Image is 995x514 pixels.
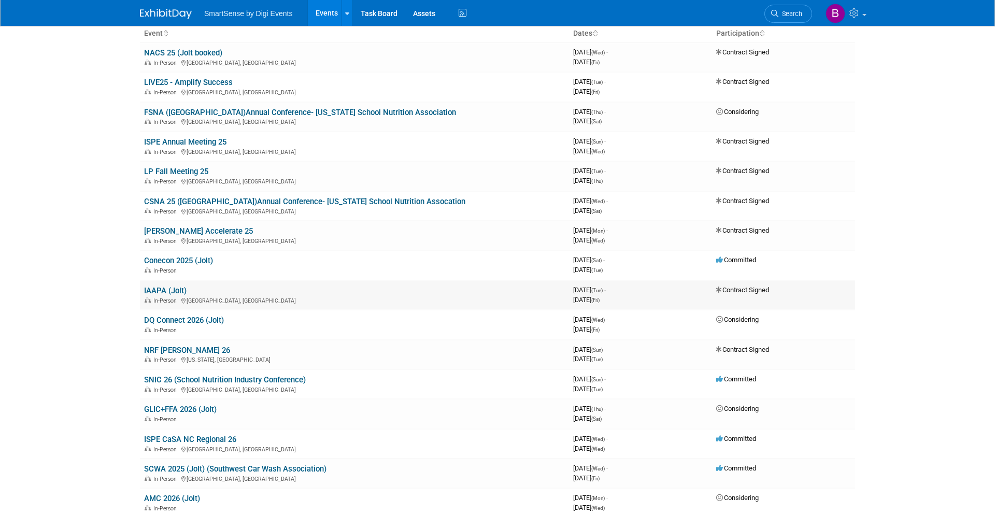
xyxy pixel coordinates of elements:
span: In-Person [153,178,180,185]
img: In-Person Event [145,89,151,94]
img: Brooke Howes [826,4,845,23]
span: (Sun) [591,347,603,353]
a: SNIC 26 (School Nutrition Industry Conference) [144,375,306,384]
img: In-Person Event [145,238,151,243]
img: In-Person Event [145,416,151,421]
span: [DATE] [573,494,608,502]
span: Committed [716,256,756,264]
span: (Thu) [591,406,603,412]
div: [GEOGRAPHIC_DATA], [GEOGRAPHIC_DATA] [144,58,565,66]
span: (Wed) [591,317,605,323]
div: [GEOGRAPHIC_DATA], [GEOGRAPHIC_DATA] [144,177,565,185]
span: [DATE] [573,137,606,145]
span: In-Person [153,208,180,215]
span: Considering [716,316,759,323]
span: In-Person [153,476,180,482]
span: (Wed) [591,446,605,452]
a: FSNA ([GEOGRAPHIC_DATA])Annual Conference- [US_STATE] School Nutrition Association [144,108,456,117]
span: [DATE] [573,385,603,393]
span: [DATE] [573,325,600,333]
span: In-Person [153,446,180,453]
span: [DATE] [573,58,600,66]
span: Contract Signed [716,78,769,85]
div: [GEOGRAPHIC_DATA], [GEOGRAPHIC_DATA] [144,445,565,453]
a: ISPE Annual Meeting 25 [144,137,226,147]
span: (Thu) [591,178,603,184]
span: (Sat) [591,416,602,422]
span: [DATE] [573,177,603,184]
span: [DATE] [573,286,606,294]
span: (Fri) [591,60,600,65]
span: (Wed) [591,436,605,442]
span: (Wed) [591,466,605,472]
span: [DATE] [573,504,605,511]
img: In-Person Event [145,327,151,332]
div: [GEOGRAPHIC_DATA], [GEOGRAPHIC_DATA] [144,147,565,155]
th: Participation [712,25,855,42]
span: (Fri) [591,89,600,95]
span: (Thu) [591,109,603,115]
span: In-Person [153,505,180,512]
span: - [604,78,606,85]
span: - [606,435,608,442]
span: Considering [716,108,759,116]
div: [GEOGRAPHIC_DATA], [GEOGRAPHIC_DATA] [144,236,565,245]
span: - [603,256,605,264]
span: (Sun) [591,139,603,145]
span: [DATE] [573,117,602,125]
span: In-Person [153,297,180,304]
span: - [606,226,608,234]
span: - [606,316,608,323]
span: (Fri) [591,476,600,481]
img: In-Person Event [145,208,151,213]
span: (Tue) [591,356,603,362]
span: Committed [716,435,756,442]
span: In-Person [153,267,180,274]
span: [DATE] [573,48,608,56]
span: (Fri) [591,297,600,303]
a: Sort by Event Name [163,29,168,37]
span: (Sat) [591,258,602,263]
span: [DATE] [573,474,600,482]
img: In-Person Event [145,178,151,183]
span: Contract Signed [716,137,769,145]
span: (Tue) [591,168,603,174]
img: In-Person Event [145,149,151,154]
img: In-Person Event [145,476,151,481]
span: Contract Signed [716,48,769,56]
span: (Wed) [591,238,605,244]
span: In-Person [153,149,180,155]
span: [DATE] [573,147,605,155]
img: In-Person Event [145,505,151,510]
span: [DATE] [573,226,608,234]
span: Contract Signed [716,197,769,205]
span: Search [778,10,802,18]
span: [DATE] [573,445,605,452]
span: (Tue) [591,387,603,392]
span: Considering [716,494,759,502]
span: (Tue) [591,267,603,273]
span: In-Person [153,416,180,423]
a: NACS 25 (Jolt booked) [144,48,222,58]
span: Considering [716,405,759,412]
span: In-Person [153,89,180,96]
span: - [606,48,608,56]
a: GLIC+FFA 2026 (Jolt) [144,405,217,414]
span: - [604,346,606,353]
span: (Mon) [591,495,605,501]
div: [GEOGRAPHIC_DATA], [GEOGRAPHIC_DATA] [144,474,565,482]
span: [DATE] [573,375,606,383]
a: NRF [PERSON_NAME] 26 [144,346,230,355]
span: Contract Signed [716,226,769,234]
div: [GEOGRAPHIC_DATA], [GEOGRAPHIC_DATA] [144,117,565,125]
div: [GEOGRAPHIC_DATA], [GEOGRAPHIC_DATA] [144,385,565,393]
span: - [604,286,606,294]
span: - [604,167,606,175]
a: DQ Connect 2026 (Jolt) [144,316,224,325]
img: In-Person Event [145,356,151,362]
span: [DATE] [573,207,602,215]
div: [GEOGRAPHIC_DATA], [GEOGRAPHIC_DATA] [144,207,565,215]
span: [DATE] [573,256,605,264]
span: SmartSense by Digi Events [204,9,292,18]
a: IAAPA (Jolt) [144,286,187,295]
